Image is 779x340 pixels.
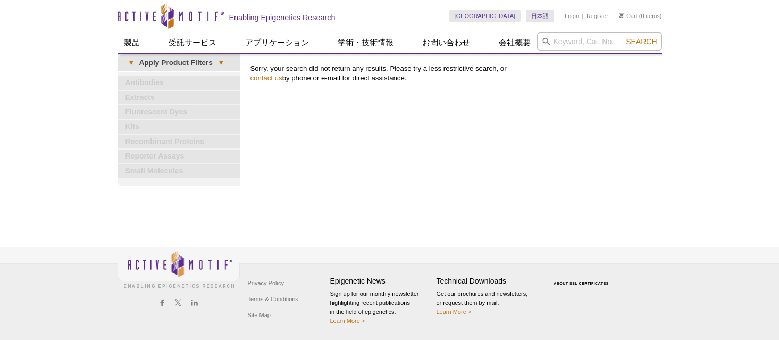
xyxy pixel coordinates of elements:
[118,120,240,134] a: Kits
[239,32,315,53] a: アプリケーション
[245,275,287,291] a: Privacy Policy
[118,164,240,178] a: Small Molecules
[330,318,365,324] a: Learn More >
[245,291,301,307] a: Terms & Conditions
[213,58,229,68] span: ▾
[437,277,538,286] h4: Technical Downloads
[118,105,240,119] a: Fluorescent Dyes
[554,281,609,285] a: ABOUT SSL CERTIFICATES
[118,150,240,163] a: Reporter Assays
[331,32,400,53] a: 学術・技術情報
[526,10,554,22] a: 日本語
[245,307,273,323] a: Site Map
[118,32,146,53] a: 製品
[118,135,240,149] a: Recombinant Proteins
[118,76,240,90] a: Antibodies
[250,74,282,82] a: contact us
[619,13,624,18] img: Your Cart
[543,266,623,289] table: Click to Verify - This site chose Symantec SSL for secure e-commerce and confidential communicati...
[582,10,584,22] li: |
[626,37,657,46] span: Search
[162,32,223,53] a: 受託サービス
[437,289,538,317] p: Get our brochures and newsletters, or request them by mail.
[118,54,240,71] a: ▾Apply Product Filters▾
[330,289,431,326] p: Sign up for our monthly newsletter highlighting recent publications in the field of epigenetics.
[330,277,431,286] h4: Epigenetic News
[449,10,521,22] a: [GEOGRAPHIC_DATA]
[416,32,476,53] a: お問い合わせ
[123,58,139,68] span: ▾
[565,12,579,20] a: Login
[118,91,240,105] a: Extracts
[619,12,638,20] a: Cart
[537,32,662,51] input: Keyword, Cat. No.
[118,247,240,291] img: Active Motif,
[587,12,608,20] a: Register
[492,32,537,53] a: 会社概要
[619,10,662,22] li: (0 items)
[229,13,336,22] h2: Enabling Epigenetics Research
[623,37,660,46] button: Search
[250,64,657,83] p: Sorry, your search did not return any results. Please try a less restrictive search, or by phone ...
[437,309,472,315] a: Learn More >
